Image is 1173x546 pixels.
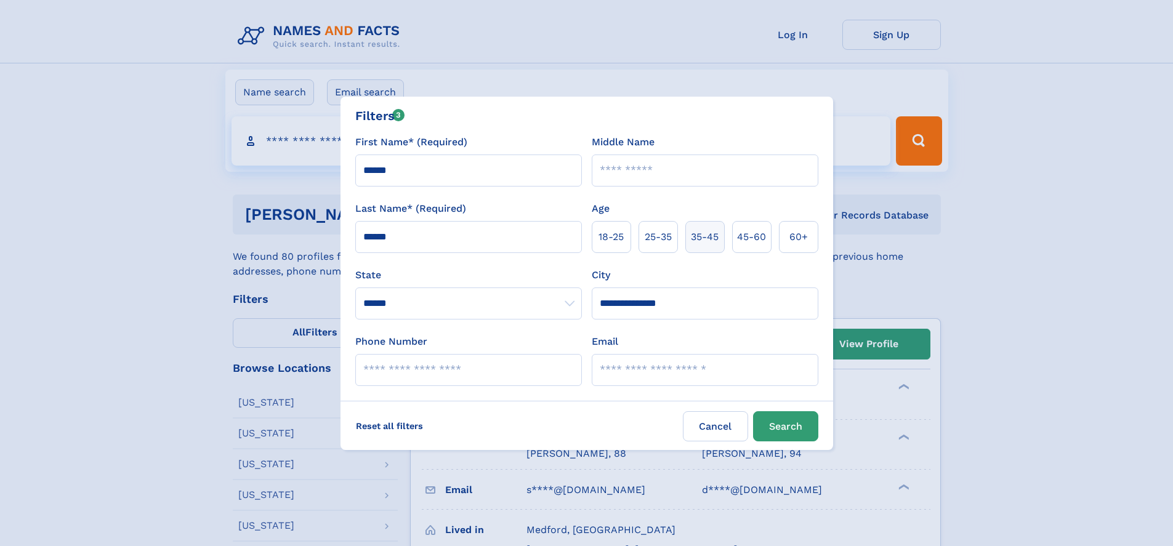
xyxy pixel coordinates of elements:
span: 45‑60 [737,230,766,244]
label: Last Name* (Required) [355,201,466,216]
label: State [355,268,582,283]
label: City [592,268,610,283]
label: Reset all filters [348,411,431,441]
span: 25‑35 [645,230,672,244]
div: Filters [355,106,405,125]
button: Search [753,411,818,441]
span: 35‑45 [691,230,719,244]
label: First Name* (Required) [355,135,467,150]
label: Age [592,201,610,216]
span: 60+ [789,230,808,244]
label: Cancel [683,411,748,441]
label: Email [592,334,618,349]
label: Middle Name [592,135,655,150]
label: Phone Number [355,334,427,349]
span: 18‑25 [599,230,624,244]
